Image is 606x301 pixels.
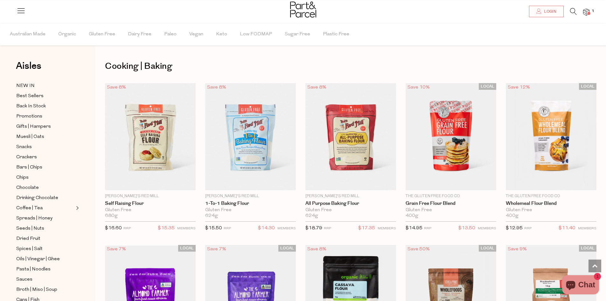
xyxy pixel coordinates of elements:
span: 624g [305,213,318,219]
button: Expand/Collapse Coffee | Tea [74,204,79,212]
a: Seeds | Nuts [16,225,74,233]
span: LOCAL [579,83,596,90]
span: Pasta | Noodles [16,266,51,273]
inbox-online-store-chat: Shopify online store chat [560,275,601,296]
span: Seeds | Nuts [16,225,44,233]
span: Gluten Free [89,23,115,46]
span: Sugar Free [285,23,310,46]
small: MEMBERS [378,227,396,230]
h1: Cooking | Baking [105,59,596,74]
span: Back In Stock [16,103,46,110]
small: RRP [123,227,131,230]
span: Coffee | Tea [16,204,43,212]
small: MEMBERS [177,227,196,230]
a: Grain Free Flour Blend [406,201,496,206]
img: Self Raising Flour [105,83,196,190]
div: Save 8% [305,83,328,92]
span: $12.95 [506,226,523,231]
small: RRP [224,227,231,230]
div: Gluten Free [105,207,196,213]
div: Gluten Free [506,207,596,213]
small: RRP [324,227,331,230]
a: Spices | Salt [16,245,74,253]
div: Save 12% [506,83,532,92]
div: Save 10% [406,83,432,92]
small: MEMBERS [478,227,496,230]
span: 400g [506,213,519,219]
span: Bars | Chips [16,164,42,171]
a: Wholemeal Flour Blend [506,201,596,206]
a: All Purpose Baking Flour [305,201,396,206]
div: Save 7% [205,245,228,254]
img: Wholemeal Flour Blend [506,83,596,190]
a: 1-to-1 Baking Flour [205,201,296,206]
a: Sauces [16,276,74,283]
span: Dairy Free [128,23,151,46]
span: 624g [205,213,218,219]
span: Drinking Chocolate [16,194,58,202]
a: Login [529,6,564,17]
span: Organic [58,23,76,46]
a: Bars | Chips [16,163,74,171]
span: $14.30 [258,224,275,233]
span: Broth | Miso | Soup [16,286,57,294]
span: LOCAL [479,245,496,252]
span: LOCAL [178,245,196,252]
a: NEW IN [16,82,74,90]
span: Vegan [189,23,203,46]
a: Best Sellers [16,92,74,100]
img: All Purpose Baking Flour [305,83,396,190]
a: Broth | Miso | Soup [16,286,74,294]
a: Spreads | Honey [16,214,74,222]
a: Pasta | Noodles [16,265,74,273]
span: Gifts | Hampers [16,123,51,131]
span: Muesli | Oats [16,133,44,141]
span: $18.79 [305,226,322,231]
span: LOCAL [579,245,596,252]
span: Best Sellers [16,92,44,100]
span: Low FODMAP [240,23,272,46]
a: Aisles [16,61,41,77]
span: Australian Made [10,23,45,46]
a: Dried Fruit [16,235,74,243]
img: Grain Free Flour Blend [406,83,496,190]
span: Plastic Free [323,23,349,46]
small: RRP [524,227,532,230]
div: Gluten Free [305,207,396,213]
span: $13.50 [458,224,475,233]
span: Chocolate [16,184,39,192]
span: $11.40 [559,224,575,233]
span: Spreads | Honey [16,215,52,222]
p: [PERSON_NAME]'s Red Mill [205,193,296,199]
span: 1 [590,8,596,14]
small: MEMBERS [578,227,596,230]
a: Back In Stock [16,102,74,110]
span: LOCAL [278,245,296,252]
p: [PERSON_NAME]'s Red Mill [305,193,396,199]
a: Chips [16,174,74,182]
span: NEW IN [16,82,35,90]
span: Keto [216,23,227,46]
a: 1 [583,9,589,15]
span: Dried Fruit [16,235,40,243]
span: 400g [406,213,418,219]
a: Oils | Vinegar | Ghee [16,255,74,263]
span: LOCAL [479,83,496,90]
div: Save 9% [506,245,529,254]
span: Oils | Vinegar | Ghee [16,255,60,263]
span: Snacks [16,143,32,151]
span: $17.35 [358,224,375,233]
span: Sauces [16,276,32,283]
span: Chips [16,174,29,182]
a: Drinking Chocolate [16,194,74,202]
span: Aisles [16,59,41,73]
small: RRP [424,227,431,230]
a: Snacks [16,143,74,151]
a: Coffee | Tea [16,204,74,212]
a: Crackers [16,153,74,161]
span: 680g [105,213,118,219]
a: Self Raising Flour [105,201,196,206]
p: The Gluten Free Food Co [406,193,496,199]
div: Gluten Free [205,207,296,213]
span: $15.35 [158,224,175,233]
